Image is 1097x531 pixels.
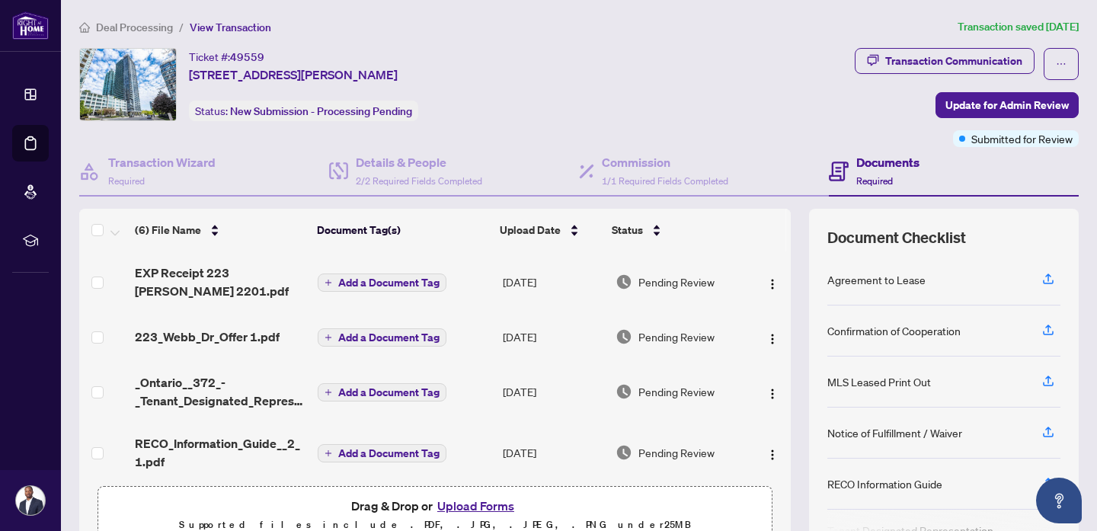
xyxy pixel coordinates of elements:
div: Transaction Communication [885,49,1022,73]
button: Open asap [1036,478,1082,523]
span: 49559 [230,50,264,64]
span: plus [325,334,332,341]
h4: Documents [856,153,919,171]
li: / [179,18,184,36]
span: plus [325,449,332,457]
td: [DATE] [497,312,609,361]
span: Required [856,175,893,187]
div: Agreement to Lease [827,271,926,288]
img: Profile Icon [16,486,45,515]
button: Add a Document Tag [318,273,446,293]
span: Document Checklist [827,227,966,248]
div: Confirmation of Cooperation [827,322,961,339]
span: Pending Review [638,273,715,290]
h4: Transaction Wizard [108,153,216,171]
span: Pending Review [638,444,715,461]
button: Logo [760,379,785,404]
img: Logo [766,449,779,461]
button: Upload Forms [433,496,519,516]
span: Submitted for Review [971,130,1073,147]
span: EXP Receipt 223 [PERSON_NAME] 2201.pdf [135,264,305,300]
span: plus [325,389,332,396]
span: Pending Review [638,383,715,400]
img: Logo [766,333,779,345]
th: Document Tag(s) [311,209,494,251]
span: ellipsis [1056,59,1067,69]
img: Document Status [616,273,632,290]
button: Add a Document Tag [318,444,446,462]
th: Upload Date [494,209,606,251]
span: Deal Processing [96,21,173,34]
button: Logo [760,270,785,294]
button: Add a Document Tag [318,273,446,292]
button: Update for Admin Review [935,92,1079,118]
span: Add a Document Tag [338,277,440,288]
span: _Ontario__372_-_Tenant_Designated_Representation_Agreement_-_Authority_for_Leas 1.pdf [135,373,305,410]
span: View Transaction [190,21,271,34]
div: Ticket #: [189,48,264,66]
div: Notice of Fulfillment / Waiver [827,424,962,441]
img: Document Status [616,383,632,400]
span: Add a Document Tag [338,332,440,343]
img: Logo [766,278,779,290]
button: Add a Document Tag [318,328,446,347]
img: logo [12,11,49,40]
span: 1/1 Required Fields Completed [602,175,728,187]
div: RECO Information Guide [827,475,942,492]
span: RECO_Information_Guide__2_ 1.pdf [135,434,305,471]
button: Add a Document Tag [318,383,446,401]
span: Drag & Drop or [351,496,519,516]
th: Status [606,209,746,251]
article: Transaction saved [DATE] [958,18,1079,36]
span: home [79,22,90,33]
div: Status: [189,101,418,121]
span: Required [108,175,145,187]
td: [DATE] [497,422,609,483]
span: Pending Review [638,328,715,345]
img: Document Status [616,444,632,461]
h4: Commission [602,153,728,171]
span: Add a Document Tag [338,448,440,459]
button: Transaction Communication [855,48,1035,74]
span: Add a Document Tag [338,387,440,398]
th: (6) File Name [129,209,311,251]
span: (6) File Name [135,222,201,238]
h4: Details & People [356,153,482,171]
span: Status [612,222,643,238]
img: Document Status [616,328,632,345]
span: 223_Webb_Dr_Offer 1.pdf [135,328,280,346]
td: [DATE] [497,361,609,422]
span: Upload Date [500,222,561,238]
img: Logo [766,388,779,400]
span: Update for Admin Review [945,93,1069,117]
span: New Submission - Processing Pending [230,104,412,118]
span: [STREET_ADDRESS][PERSON_NAME] [189,66,398,84]
td: [DATE] [497,251,609,312]
img: IMG-W12352230_1.jpg [80,49,176,120]
div: MLS Leased Print Out [827,373,931,390]
button: Logo [760,440,785,465]
span: 2/2 Required Fields Completed [356,175,482,187]
span: plus [325,279,332,286]
button: Logo [760,325,785,349]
